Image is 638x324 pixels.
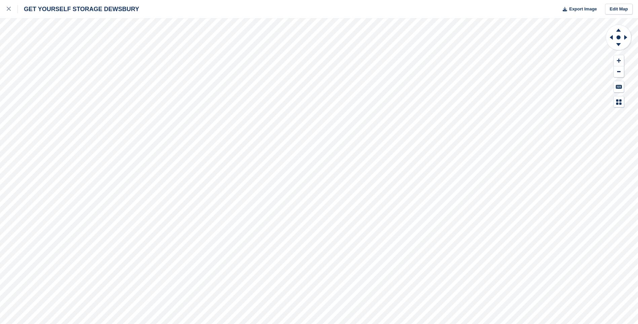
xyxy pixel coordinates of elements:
button: Keyboard Shortcuts [614,81,624,92]
button: Map Legend [614,96,624,107]
button: Zoom In [614,55,624,66]
button: Export Image [559,4,597,15]
span: Export Image [569,6,597,12]
a: Edit Map [605,4,633,15]
div: GET YOURSELF STORAGE DEWSBURY [18,5,139,13]
button: Zoom Out [614,66,624,77]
